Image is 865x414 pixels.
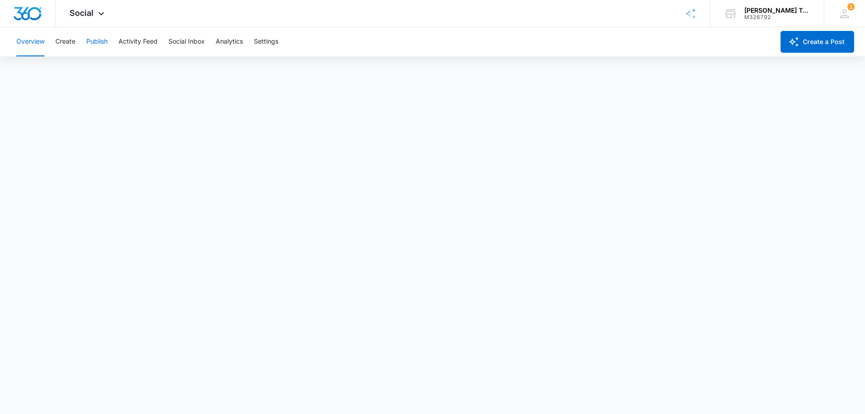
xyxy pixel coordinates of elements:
button: Settings [254,27,278,56]
span: 1 [847,3,855,10]
button: Overview [16,27,44,56]
span: Social [69,8,94,18]
button: Create [55,27,75,56]
button: Create a Post [781,31,854,53]
div: account name [744,7,811,14]
button: Analytics [216,27,243,56]
div: account id [744,14,811,20]
button: Publish [86,27,108,56]
button: Social Inbox [168,27,205,56]
div: notifications count [847,3,855,10]
button: Activity Feed [119,27,158,56]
